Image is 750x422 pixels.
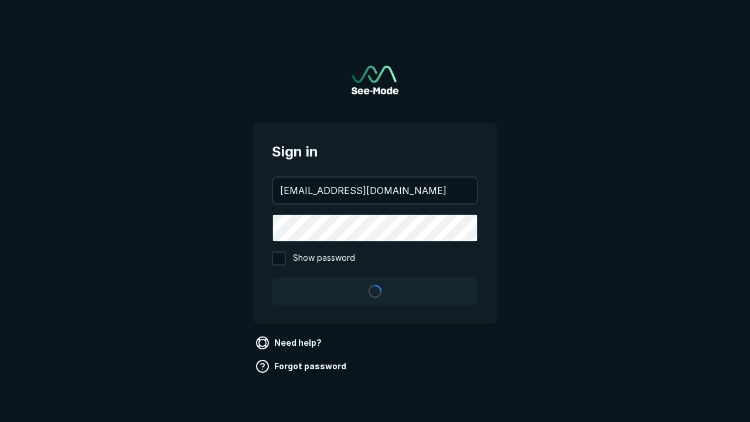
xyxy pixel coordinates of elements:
img: See-Mode Logo [352,66,398,94]
span: Show password [293,251,355,266]
span: Sign in [272,141,478,162]
input: your@email.com [273,178,477,203]
a: Need help? [253,333,326,352]
a: Forgot password [253,357,351,376]
a: Go to sign in [352,66,398,94]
